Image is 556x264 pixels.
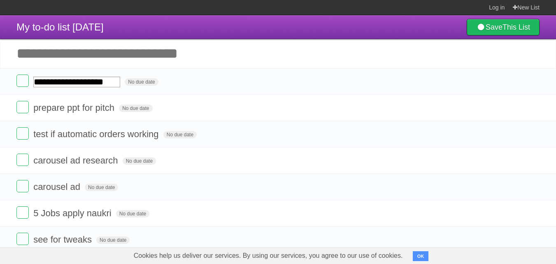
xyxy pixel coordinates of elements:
[16,180,29,192] label: Done
[16,21,104,33] span: My to-do list [DATE]
[467,19,540,35] a: SaveThis List
[163,131,197,138] span: No due date
[16,101,29,113] label: Done
[16,75,29,87] label: Done
[413,251,429,261] button: OK
[502,23,530,31] b: This List
[16,127,29,140] label: Done
[16,206,29,219] label: Done
[33,103,116,113] span: prepare ppt for pitch
[33,129,161,139] span: test if automatic orders working
[33,234,94,245] span: see for tweaks
[16,233,29,245] label: Done
[96,236,130,244] span: No due date
[116,210,149,217] span: No due date
[33,208,114,218] span: 5 Jobs apply naukri
[119,105,152,112] span: No due date
[16,154,29,166] label: Done
[85,184,118,191] span: No due date
[125,78,158,86] span: No due date
[123,157,156,165] span: No due date
[33,155,120,166] span: carousel ad research
[126,248,411,264] span: Cookies help us deliver our services. By using our services, you agree to our use of cookies.
[33,182,82,192] span: carousel ad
